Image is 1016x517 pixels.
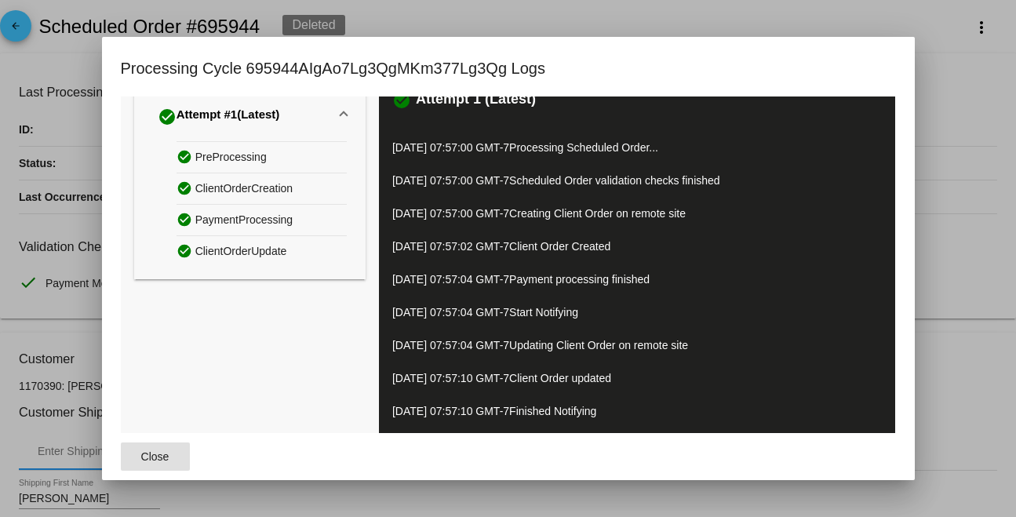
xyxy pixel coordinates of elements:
[134,91,366,141] mat-expansion-panel-header: Attempt #1(Latest)
[392,268,882,290] p: [DATE] 07:57:04 GMT-7
[392,202,882,224] p: [DATE] 07:57:00 GMT-7
[158,104,280,129] div: Attempt #1
[392,367,882,389] p: [DATE] 07:57:10 GMT-7
[134,141,366,279] div: Attempt #1(Latest)
[509,339,688,351] span: Updating Client Order on remote site
[509,372,611,384] span: Client Order updated
[392,137,882,158] p: [DATE] 07:57:00 GMT-7
[509,273,650,286] span: Payment processing finished
[195,177,293,201] span: ClientOrderCreation
[195,208,293,232] span: PaymentProcessing
[177,177,195,199] mat-icon: check_circle
[509,306,578,319] span: Start Notifying
[392,235,882,257] p: [DATE] 07:57:02 GMT-7
[141,450,169,463] span: Close
[177,208,195,231] mat-icon: check_circle
[237,107,279,126] span: (Latest)
[195,239,287,264] span: ClientOrderUpdate
[392,334,882,356] p: [DATE] 07:57:04 GMT-7
[509,405,596,417] span: Finished Notifying
[392,301,882,323] p: [DATE] 07:57:04 GMT-7
[158,107,177,126] mat-icon: check_circle
[177,145,195,168] mat-icon: check_circle
[392,169,882,191] p: [DATE] 07:57:00 GMT-7
[195,145,267,169] span: PreProcessing
[509,141,658,154] span: Processing Scheduled Order...
[392,400,882,422] p: [DATE] 07:57:10 GMT-7
[509,207,686,220] span: Creating Client Order on remote site
[509,174,720,187] span: Scheduled Order validation checks finished
[416,91,536,110] h3: Attempt 1 (Latest)
[177,239,195,262] mat-icon: check_circle
[121,56,545,81] h1: Processing Cycle 695944AIgAo7Lg3QgMKm377Lg3Qg Logs
[121,442,190,471] button: Close dialog
[392,91,411,110] mat-icon: check_circle
[509,240,610,253] span: Client Order Created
